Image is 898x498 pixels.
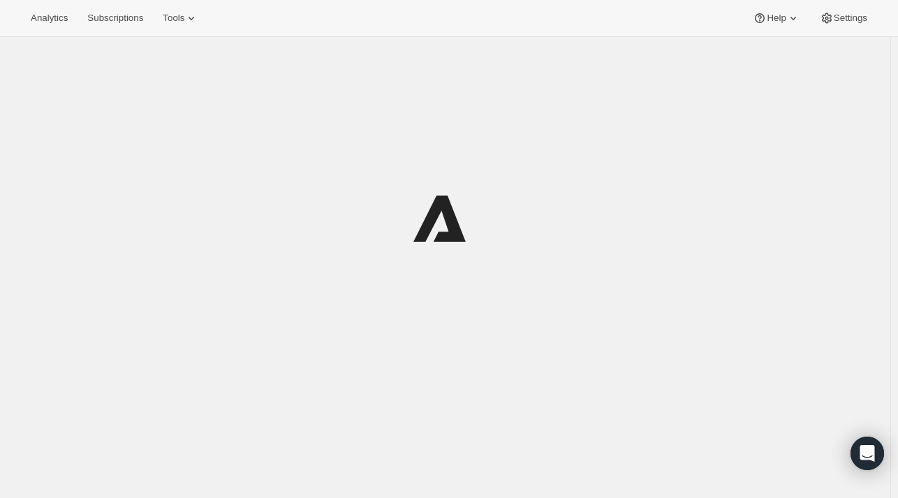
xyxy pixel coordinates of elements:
span: Analytics [31,13,68,24]
span: Subscriptions [87,13,143,24]
button: Settings [811,8,876,28]
div: Open Intercom Messenger [851,437,884,470]
button: Tools [154,8,207,28]
span: Settings [834,13,867,24]
span: Help [767,13,786,24]
span: Tools [163,13,184,24]
button: Subscriptions [79,8,152,28]
button: Help [744,8,808,28]
button: Analytics [22,8,76,28]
